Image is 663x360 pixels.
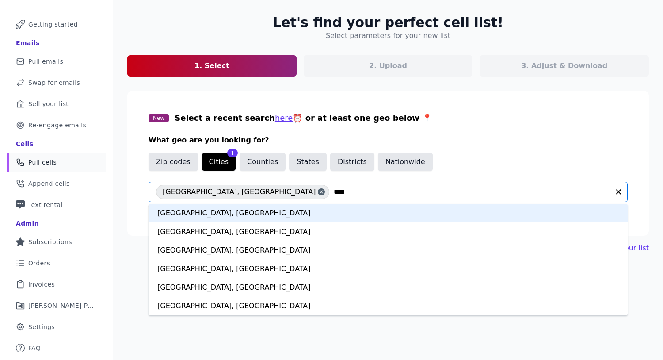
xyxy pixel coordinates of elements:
[7,195,106,214] a: Text rental
[16,139,33,148] div: Cells
[7,253,106,273] a: Orders
[378,153,433,171] button: Nationwide
[7,317,106,337] a: Settings
[149,114,169,122] span: New
[149,278,628,297] div: [GEOGRAPHIC_DATA], [GEOGRAPHIC_DATA]
[28,259,50,268] span: Orders
[149,241,628,260] div: [GEOGRAPHIC_DATA], [GEOGRAPHIC_DATA]
[28,179,70,188] span: Append cells
[149,135,628,146] h3: What geo are you looking for?
[240,153,286,171] button: Counties
[275,112,293,124] button: here
[194,61,229,71] p: 1. Select
[28,20,78,29] span: Getting started
[330,153,374,171] button: Districts
[28,100,69,108] span: Sell your list
[28,57,63,66] span: Pull emails
[28,200,63,209] span: Text rental
[7,338,106,358] a: FAQ
[7,174,106,193] a: Append cells
[521,61,607,71] p: 3. Adjust & Download
[28,344,41,352] span: FAQ
[7,94,106,114] a: Sell your list
[28,322,55,331] span: Settings
[7,52,106,71] a: Pull emails
[127,55,297,77] a: 1. Select
[149,204,628,214] p: Type & select your cities
[7,232,106,252] a: Subscriptions
[175,113,432,123] span: Select a recent search ⏰ or at least one geo below 📍
[289,153,327,171] button: States
[28,158,57,167] span: Pull cells
[149,297,628,315] div: [GEOGRAPHIC_DATA], [GEOGRAPHIC_DATA]
[163,185,316,199] span: [GEOGRAPHIC_DATA], [GEOGRAPHIC_DATA]
[28,301,95,310] span: [PERSON_NAME] Performance
[28,237,72,246] span: Subscriptions
[369,61,407,71] p: 2. Upload
[149,222,628,241] div: [GEOGRAPHIC_DATA], [GEOGRAPHIC_DATA]
[7,73,106,92] a: Swap for emails
[149,153,198,171] button: Zip codes
[28,121,86,130] span: Re-engage emails
[7,296,106,315] a: [PERSON_NAME] Performance
[7,15,106,34] a: Getting started
[273,15,503,31] h2: Let's find your perfect cell list!
[16,38,40,47] div: Emails
[16,219,39,228] div: Admin
[149,260,628,278] div: [GEOGRAPHIC_DATA], [GEOGRAPHIC_DATA]
[28,78,80,87] span: Swap for emails
[202,153,236,171] button: Cities
[28,280,55,289] span: Invoices
[227,149,238,157] div: 1
[149,204,628,222] div: [GEOGRAPHIC_DATA], [GEOGRAPHIC_DATA]
[326,31,450,41] h4: Select parameters for your new list
[7,275,106,294] a: Invoices
[7,153,106,172] a: Pull cells
[7,115,106,135] a: Re-engage emails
